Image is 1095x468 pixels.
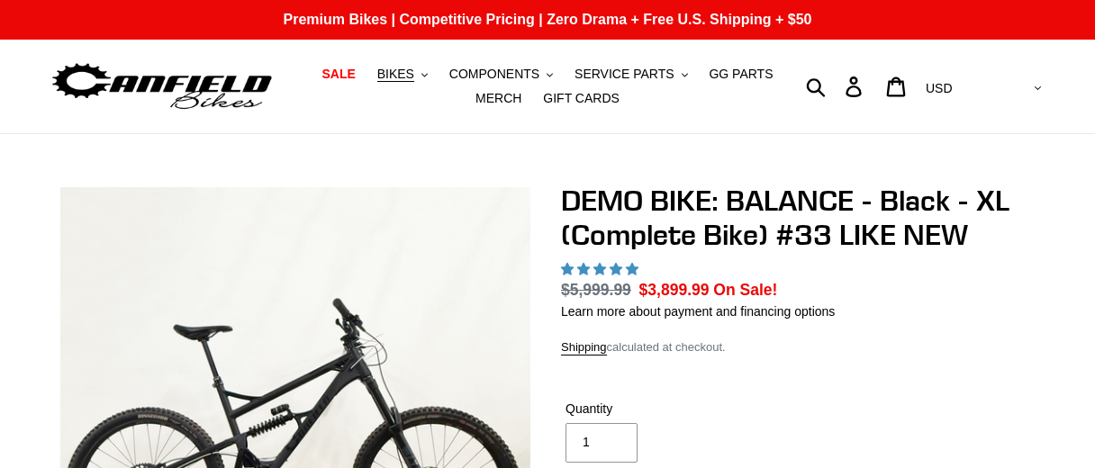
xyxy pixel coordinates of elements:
[561,304,835,319] a: Learn more about payment and financing options
[700,62,782,86] a: GG PARTS
[440,62,562,86] button: COMPONENTS
[377,67,414,82] span: BIKES
[713,278,777,301] span: On Sale!
[566,400,737,418] label: Quantity
[561,281,631,299] s: $5,999.99
[575,67,674,82] span: SERVICE PARTS
[561,184,1038,253] h1: DEMO BIKE: BALANCE - Black - XL (Complete Bike) #33 LIKE NEW
[449,67,539,82] span: COMPONENTS
[566,62,696,86] button: SERVICE PARTS
[475,91,521,106] span: MERCH
[561,340,607,355] a: Shipping
[321,67,355,82] span: SALE
[543,91,620,106] span: GIFT CARDS
[639,281,710,299] span: $3,899.99
[561,338,1038,356] div: calculated at checkout.
[368,62,437,86] button: BIKES
[709,67,773,82] span: GG PARTS
[466,86,530,111] a: MERCH
[534,86,629,111] a: GIFT CARDS
[312,62,364,86] a: SALE
[50,58,275,115] img: Canfield Bikes
[561,262,642,276] span: 5.00 stars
